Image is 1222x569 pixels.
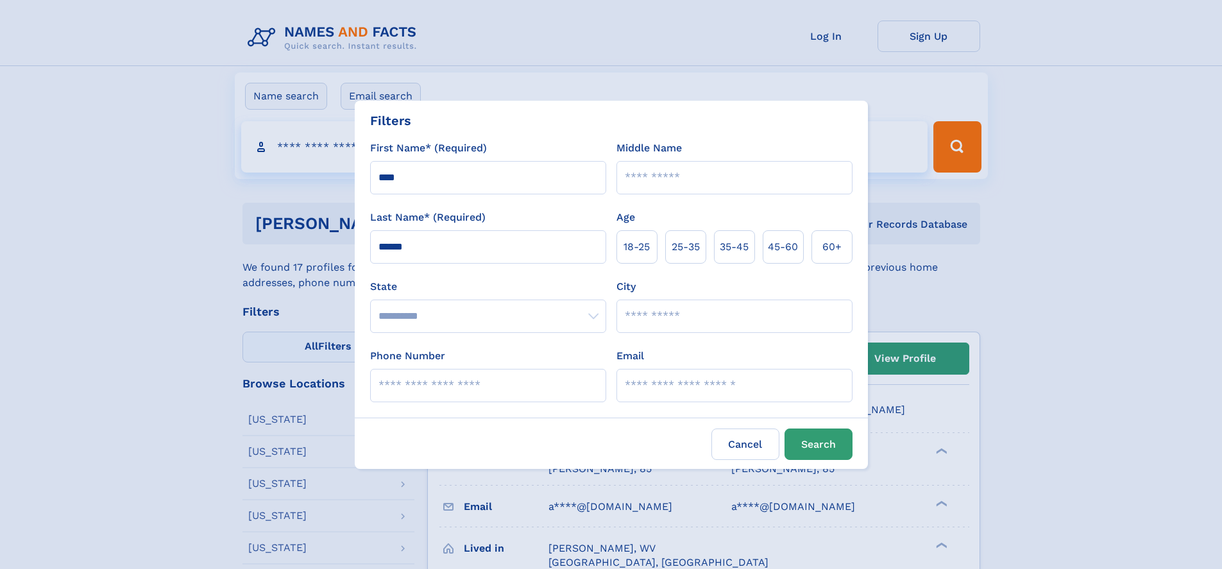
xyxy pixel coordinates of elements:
[370,348,445,364] label: Phone Number
[616,210,635,225] label: Age
[616,348,644,364] label: Email
[370,279,606,294] label: State
[616,279,636,294] label: City
[720,239,749,255] span: 35‑45
[370,140,487,156] label: First Name* (Required)
[822,239,842,255] span: 60+
[370,210,486,225] label: Last Name* (Required)
[711,429,779,460] label: Cancel
[624,239,650,255] span: 18‑25
[785,429,853,460] button: Search
[616,140,682,156] label: Middle Name
[672,239,700,255] span: 25‑35
[768,239,798,255] span: 45‑60
[370,111,411,130] div: Filters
